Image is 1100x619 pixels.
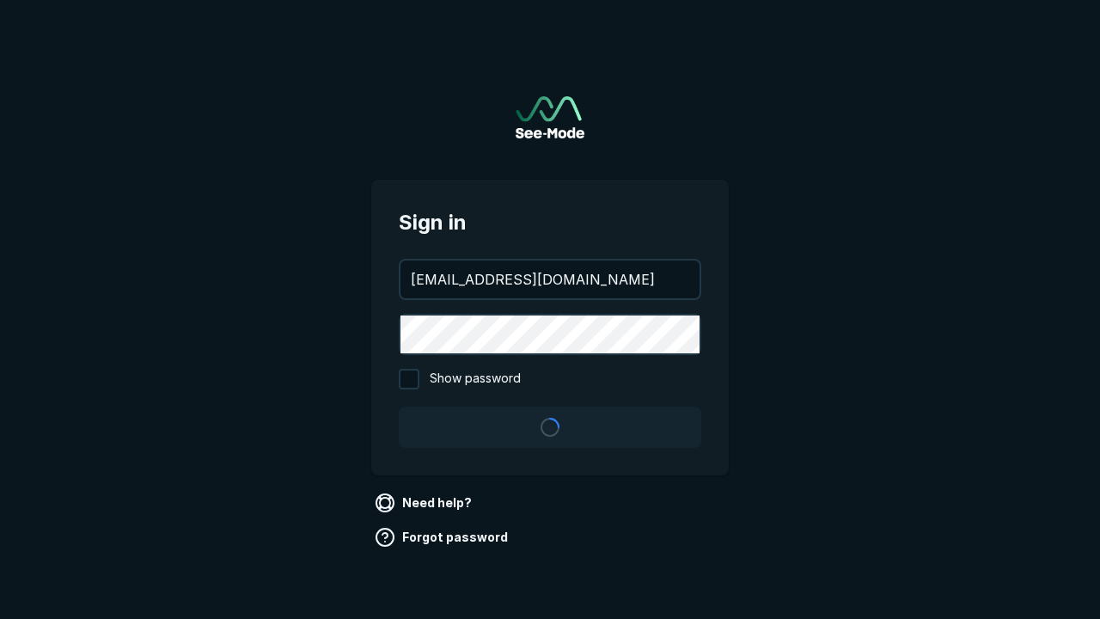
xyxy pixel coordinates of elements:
a: Go to sign in [516,96,584,138]
img: See-Mode Logo [516,96,584,138]
a: Forgot password [371,524,515,551]
span: Show password [430,369,521,389]
input: your@email.com [400,260,700,298]
span: Sign in [399,207,701,238]
a: Need help? [371,489,479,517]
